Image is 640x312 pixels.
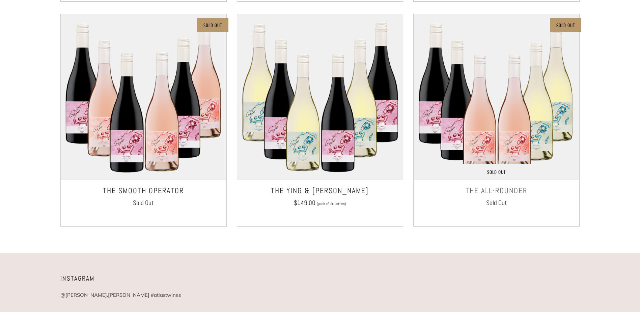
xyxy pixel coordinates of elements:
[203,21,222,29] p: Sold Out
[486,199,507,207] span: Sold Out
[133,199,154,207] span: Sold Out
[556,21,575,29] p: Sold Out
[317,202,346,206] span: (pack of six bottles)
[241,184,399,198] h3: The Ying & [PERSON_NAME]
[414,164,579,180] a: Sold Out
[417,184,576,198] h3: THE ALL-ROUNDER
[60,273,315,284] h4: INSTAGRAM
[414,184,579,218] a: THE ALL-ROUNDER Sold Out
[60,290,181,300] a: @[PERSON_NAME].[PERSON_NAME] #atlastwines
[61,184,226,218] a: The Smooth Operator Sold Out
[64,184,223,198] h3: The Smooth Operator
[237,184,403,218] a: The Ying & [PERSON_NAME] $149.00 (pack of six bottles)
[294,199,315,207] span: $149.00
